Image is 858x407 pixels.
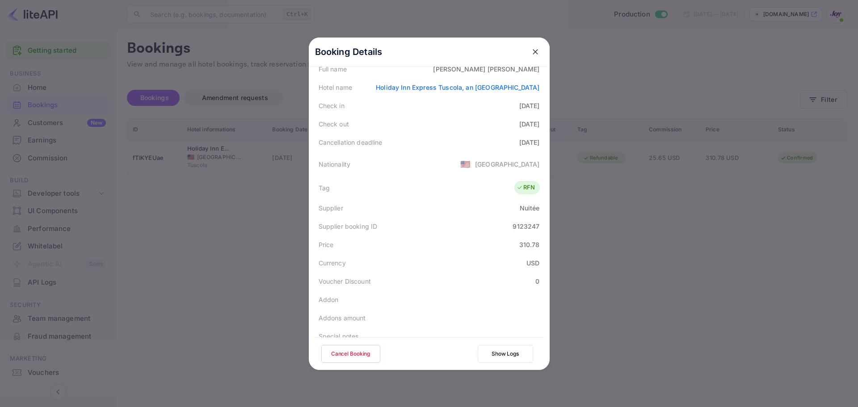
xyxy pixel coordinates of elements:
div: Voucher Discount [319,277,371,286]
div: [DATE] [519,138,540,147]
div: Addon [319,295,339,304]
div: Addons amount [319,313,366,323]
div: RFN [517,183,535,192]
button: Cancel Booking [321,345,380,363]
div: Special notes [319,331,359,341]
div: Nationality [319,159,351,169]
div: Cancellation deadline [319,138,383,147]
div: Tag [319,183,330,193]
div: [DATE] [519,119,540,129]
div: Full name [319,64,347,74]
div: [GEOGRAPHIC_DATA] [475,159,540,169]
div: Hotel name [319,83,353,92]
button: close [527,44,543,60]
div: Nuitée [520,203,540,213]
div: USD [526,258,539,268]
div: Supplier booking ID [319,222,378,231]
a: Holiday Inn Express Tuscola, an [GEOGRAPHIC_DATA] [376,84,539,91]
div: 0 [535,277,539,286]
span: United States [460,156,471,172]
div: Supplier [319,203,343,213]
div: Currency [319,258,346,268]
div: Price [319,240,334,249]
div: [PERSON_NAME] [PERSON_NAME] [433,64,539,74]
div: [DATE] [519,101,540,110]
div: 310.78 [519,240,540,249]
button: Show Logs [478,345,533,363]
div: Check out [319,119,349,129]
div: 9123247 [513,222,539,231]
p: Booking Details [315,45,383,59]
div: Check in [319,101,345,110]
